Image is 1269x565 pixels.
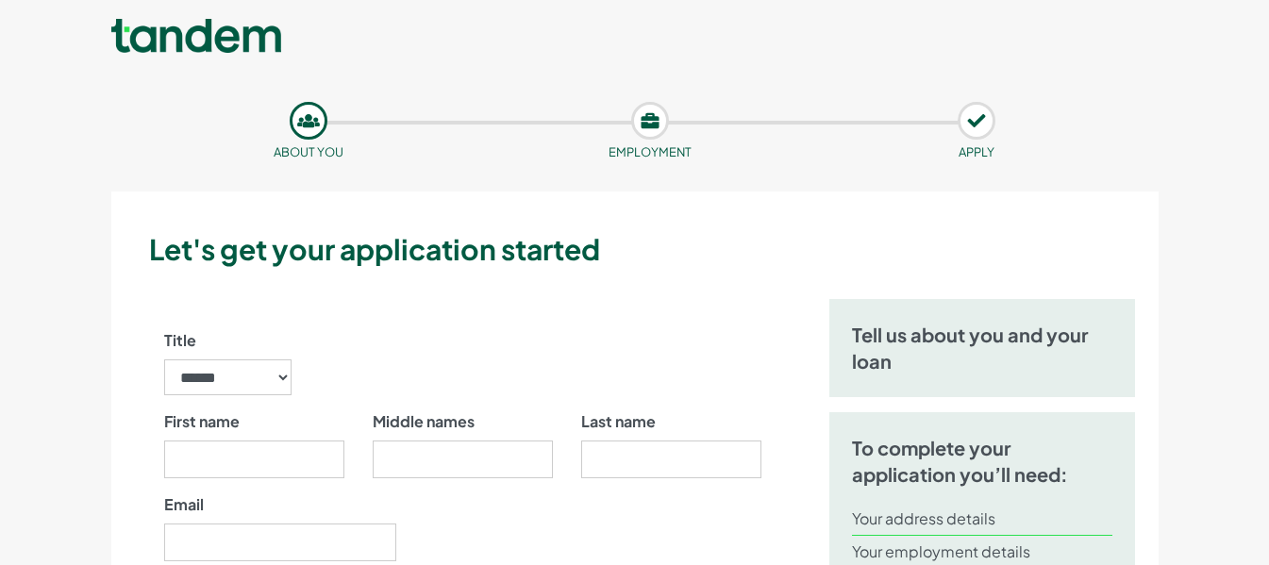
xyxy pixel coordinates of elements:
[274,144,343,159] small: About you
[581,410,656,433] label: Last name
[149,229,1151,269] h3: Let's get your application started
[164,493,204,516] label: Email
[373,410,475,433] label: Middle names
[852,322,1113,374] h5: Tell us about you and your loan
[852,435,1113,488] h5: To complete your application you’ll need:
[852,503,1113,536] li: Your address details
[609,144,692,159] small: Employment
[164,410,240,433] label: First name
[959,144,994,159] small: APPLY
[164,329,196,352] label: Title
